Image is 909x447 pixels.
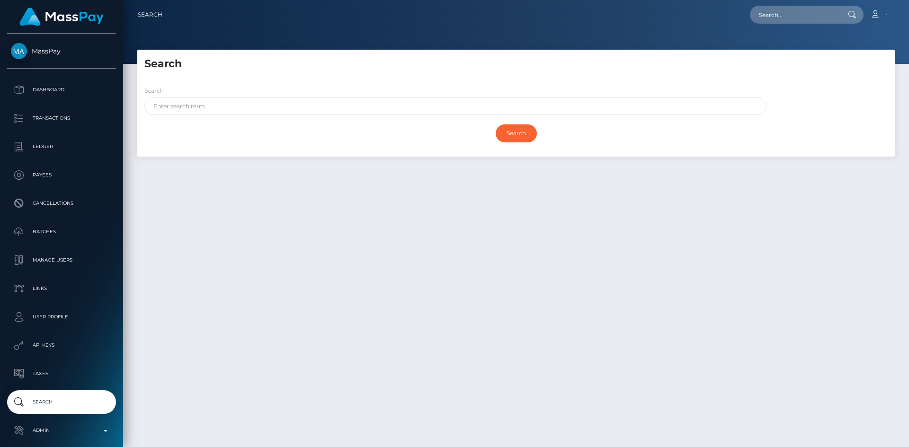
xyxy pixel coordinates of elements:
p: Taxes [11,367,112,381]
a: Batches [7,220,116,244]
a: Search [138,5,162,25]
a: Transactions [7,106,116,130]
a: Taxes [7,362,116,386]
a: Cancellations [7,192,116,215]
p: Payees [11,168,112,182]
a: Search [7,390,116,414]
img: MassPay [11,43,27,59]
p: Batches [11,225,112,239]
input: Search [496,124,537,142]
input: Enter search term [144,97,766,115]
p: Ledger [11,140,112,154]
a: User Profile [7,305,116,329]
a: Manage Users [7,248,116,272]
a: Ledger [7,135,116,158]
a: Links [7,277,116,300]
p: Manage Users [11,253,112,267]
p: User Profile [11,310,112,324]
span: MassPay [7,47,116,55]
a: API Keys [7,333,116,357]
label: Search [144,87,164,95]
input: Search... [750,6,839,24]
p: Admin [11,423,112,438]
p: API Keys [11,338,112,352]
p: Links [11,281,112,296]
p: Cancellations [11,196,112,210]
p: Search [11,395,112,409]
img: MassPay Logo [19,8,104,26]
a: Payees [7,163,116,187]
a: Dashboard [7,78,116,102]
h5: Search [144,57,888,71]
p: Dashboard [11,83,112,97]
p: Transactions [11,111,112,125]
a: Admin [7,419,116,442]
